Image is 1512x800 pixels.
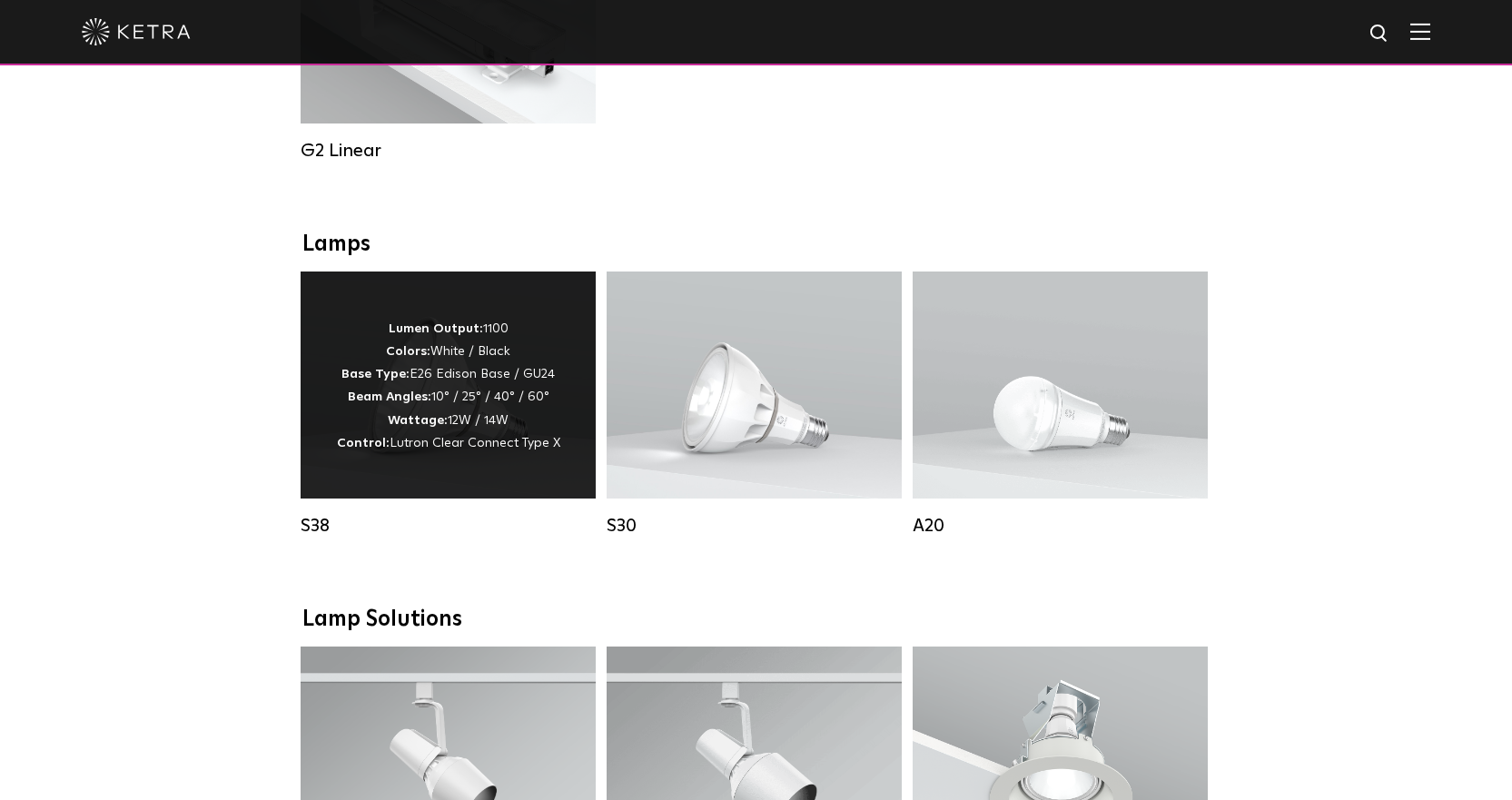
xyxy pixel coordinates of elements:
[301,272,596,546] a: S38 Lumen Output:1100Colors:White / BlackBase Type:E26 Edison Base / GU24Beam Angles:10° / 25° / ...
[337,318,560,455] p: 1100 White / Black E26 Edison Base / GU24 10° / 25° / 40° / 60° 12W / 14W
[1410,23,1430,40] img: Hamburger%20Nav.svg
[337,437,390,449] strong: Control:
[301,515,596,537] div: S38
[302,607,1211,633] div: Lamp Solutions
[607,515,902,537] div: S30
[386,345,430,358] strong: Colors:
[389,322,483,335] strong: Lumen Output:
[913,272,1208,546] a: A20 Lumen Output:600 / 800Colors:White / BlackBase Type:E26 Edison Base / GU24Beam Angles:Omni-Di...
[341,368,410,380] strong: Base Type:
[390,437,560,449] span: Lutron Clear Connect Type X
[302,232,1211,258] div: Lamps
[348,390,431,403] strong: Beam Angles:
[607,272,902,546] a: S30 Lumen Output:1100Colors:White / BlackBase Type:E26 Edison Base / GU24Beam Angles:15° / 25° / ...
[82,18,191,45] img: ketra-logo-2019-white
[301,140,596,162] div: G2 Linear
[388,414,448,427] strong: Wattage:
[1369,23,1391,45] img: search icon
[913,515,1208,537] div: A20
